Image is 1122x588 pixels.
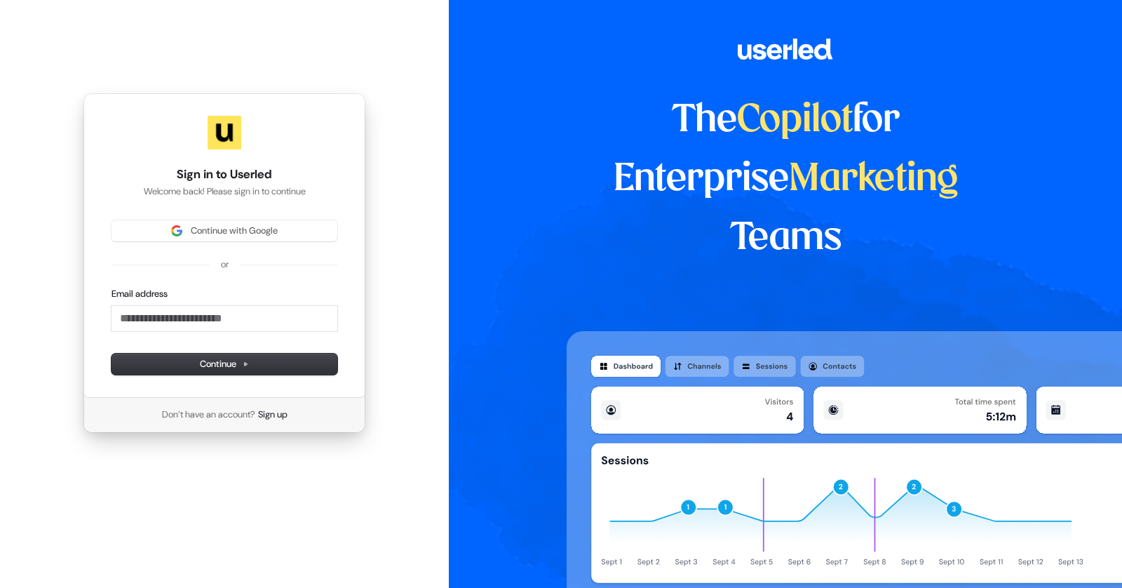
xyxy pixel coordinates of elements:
[171,225,182,236] img: Sign in with Google
[789,161,959,198] span: Marketing
[221,258,229,271] p: or
[567,91,1005,268] h1: The for Enterprise Teams
[111,288,168,300] label: Email address
[191,225,278,237] span: Continue with Google
[200,358,249,370] span: Continue
[208,116,241,149] img: Userled
[737,102,853,139] span: Copilot
[111,220,337,241] button: Sign in with GoogleContinue with Google
[111,166,337,183] h1: Sign in to Userled
[258,408,288,421] a: Sign up
[111,354,337,375] button: Continue
[111,185,337,198] p: Welcome back! Please sign in to continue
[162,408,255,421] span: Don’t have an account?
